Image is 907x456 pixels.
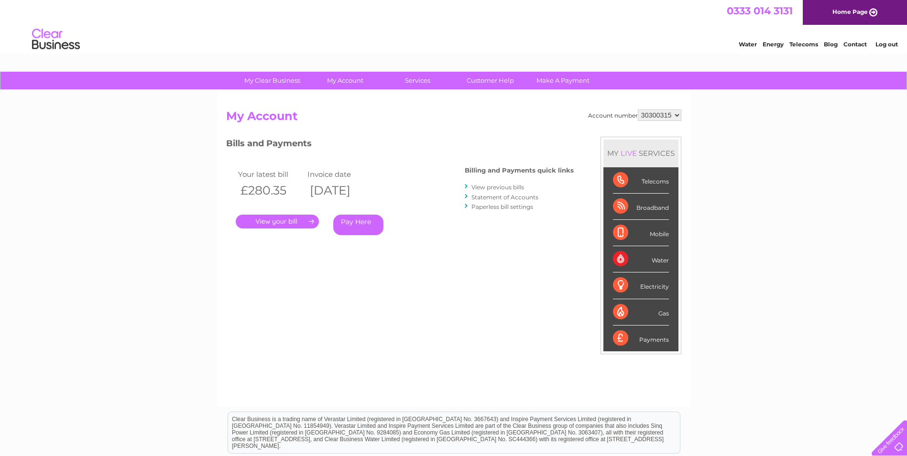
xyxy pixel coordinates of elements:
[236,168,305,181] td: Your latest bill
[333,215,383,235] a: Pay Here
[613,326,669,351] div: Payments
[789,41,818,48] a: Telecoms
[471,203,533,210] a: Paperless bill settings
[763,41,784,48] a: Energy
[524,72,602,89] a: Make A Payment
[613,167,669,194] div: Telecoms
[613,220,669,246] div: Mobile
[378,72,457,89] a: Services
[471,184,524,191] a: View previous bills
[236,215,319,228] a: .
[824,41,838,48] a: Blog
[739,41,757,48] a: Water
[226,109,681,128] h2: My Account
[306,72,384,89] a: My Account
[451,72,530,89] a: Customer Help
[588,109,681,121] div: Account number
[613,272,669,299] div: Electricity
[471,194,538,201] a: Statement of Accounts
[236,181,305,200] th: £280.35
[613,299,669,326] div: Gas
[226,137,574,153] h3: Bills and Payments
[613,194,669,220] div: Broadband
[465,167,574,174] h4: Billing and Payments quick links
[228,5,680,46] div: Clear Business is a trading name of Verastar Limited (registered in [GEOGRAPHIC_DATA] No. 3667643...
[727,5,793,17] a: 0333 014 3131
[875,41,898,48] a: Log out
[305,168,374,181] td: Invoice date
[843,41,867,48] a: Contact
[32,25,80,54] img: logo.png
[619,149,639,158] div: LIVE
[613,246,669,272] div: Water
[233,72,312,89] a: My Clear Business
[305,181,374,200] th: [DATE]
[603,140,678,167] div: MY SERVICES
